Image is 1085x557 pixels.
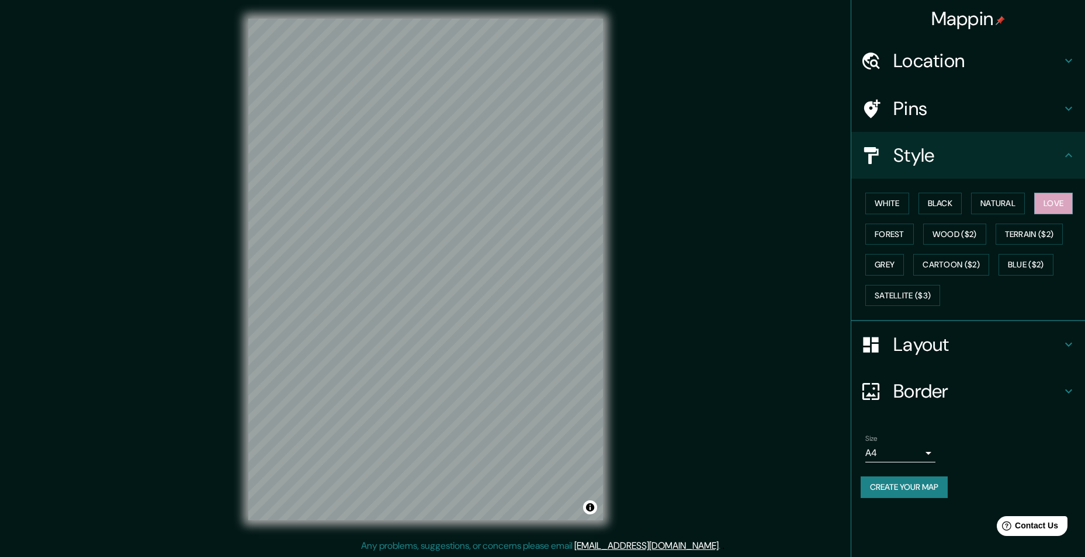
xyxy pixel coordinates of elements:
button: Satellite ($3) [865,285,940,307]
h4: Location [893,49,1062,72]
h4: Pins [893,97,1062,120]
label: Size [865,434,878,444]
a: [EMAIL_ADDRESS][DOMAIN_NAME] [574,539,719,552]
button: Cartoon ($2) [913,254,989,276]
button: Black [918,193,962,214]
h4: Layout [893,333,1062,356]
button: Create your map [861,476,948,498]
div: Border [851,368,1085,415]
h4: Border [893,380,1062,403]
button: Love [1034,193,1073,214]
button: Wood ($2) [923,224,986,245]
button: Grey [865,254,904,276]
div: Location [851,37,1085,84]
div: Layout [851,321,1085,368]
p: Any problems, suggestions, or concerns please email . [361,539,720,553]
div: A4 [865,444,935,462]
button: Terrain ($2) [996,224,1063,245]
button: Blue ($2) [999,254,1053,276]
div: Pins [851,85,1085,132]
canvas: Map [248,19,603,520]
button: White [865,193,909,214]
h4: Mappin [931,7,1006,30]
button: Toggle attribution [583,500,597,514]
button: Forest [865,224,914,245]
div: . [720,539,722,553]
button: Natural [971,193,1025,214]
div: Style [851,132,1085,179]
img: pin-icon.png [996,16,1005,25]
h4: Style [893,144,1062,167]
div: . [722,539,725,553]
iframe: Help widget launcher [981,511,1072,544]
